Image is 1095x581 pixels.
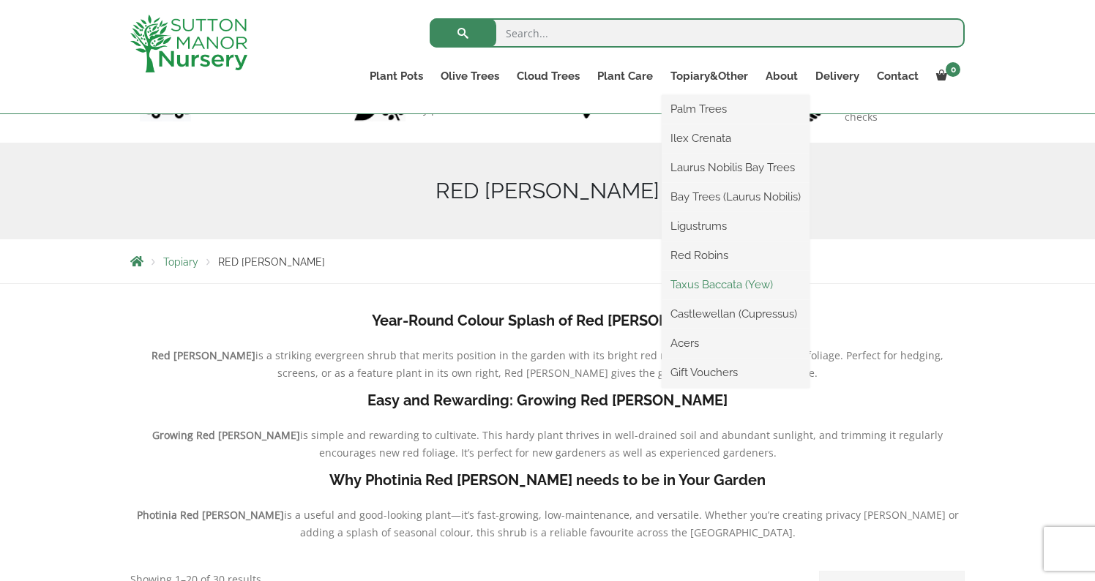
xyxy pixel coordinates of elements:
[255,348,943,380] span: is a striking evergreen shrub that merits position in the garden with its bright red new growth a...
[868,66,927,86] a: Contact
[807,66,868,86] a: Delivery
[662,98,810,120] a: Palm Trees
[662,157,810,179] a: Laurus Nobilis Bay Trees
[662,332,810,354] a: Acers
[662,303,810,325] a: Castlewellan (Cupressus)
[662,127,810,149] a: Ilex Crenata
[662,186,810,208] a: Bay Trees (Laurus Nobilis)
[137,508,284,522] b: Photinia Red [PERSON_NAME]
[130,15,247,72] img: logo
[946,62,960,77] span: 0
[662,66,757,86] a: Topiary&Other
[662,215,810,237] a: Ligustrums
[662,244,810,266] a: Red Robins
[284,508,959,539] span: is a useful and good-looking plant—it’s fast-growing, low-maintenance, and versatile. Whether you...
[662,274,810,296] a: Taxus Baccata (Yew)
[757,66,807,86] a: About
[372,312,723,329] b: Year-Round Colour Splash of Red [PERSON_NAME]
[152,348,255,362] b: Red [PERSON_NAME]
[588,66,662,86] a: Plant Care
[130,255,965,267] nav: Breadcrumbs
[130,178,965,204] h1: RED [PERSON_NAME]
[329,471,766,489] b: Why Photinia Red [PERSON_NAME] needs to be in Your Garden
[163,256,198,268] a: Topiary
[508,66,588,86] a: Cloud Trees
[361,66,432,86] a: Plant Pots
[432,66,508,86] a: Olive Trees
[927,66,965,86] a: 0
[218,256,325,268] span: RED [PERSON_NAME]
[430,18,965,48] input: Search...
[152,428,300,442] b: Growing Red [PERSON_NAME]
[300,428,943,460] span: is simple and rewarding to cultivate. This hardy plant thrives in well-drained soil and abundant ...
[662,361,810,383] a: Gift Vouchers
[367,391,728,409] b: Easy and Rewarding: Growing Red [PERSON_NAME]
